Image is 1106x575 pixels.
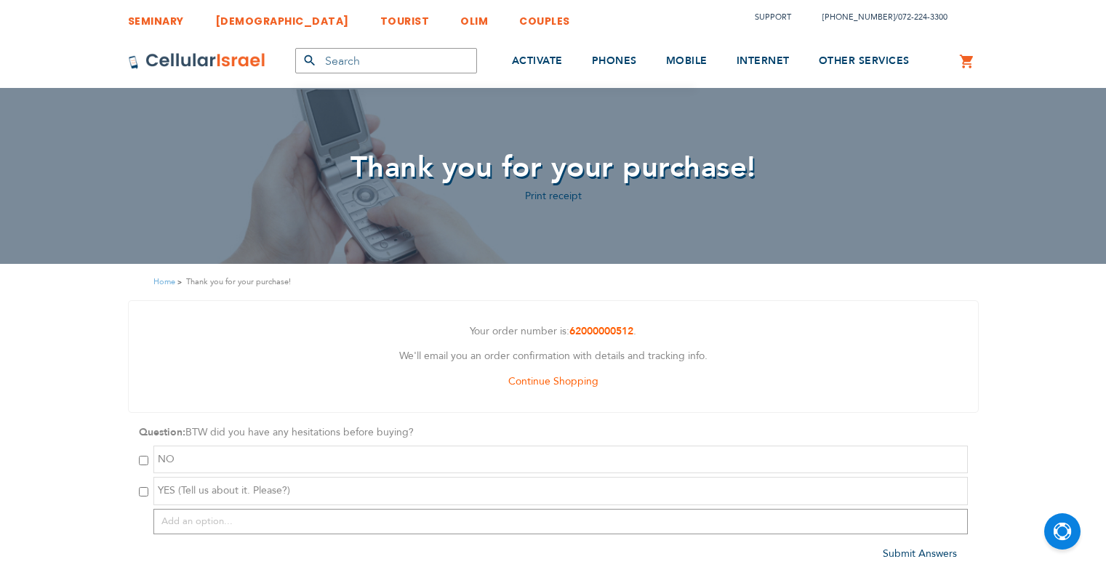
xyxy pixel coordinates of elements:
a: 62000000512 [569,324,633,338]
a: 072-224-3300 [898,12,947,23]
span: PHONES [592,54,637,68]
a: [DEMOGRAPHIC_DATA] [215,4,349,31]
a: INTERNET [737,34,790,89]
a: Submit Answers [883,547,957,560]
a: Continue Shopping [508,374,598,388]
span: ACTIVATE [512,54,563,68]
input: Search [295,48,477,73]
a: TOURIST [380,4,430,31]
span: BTW did you have any hesitations before buying? [185,425,414,439]
span: NO [158,452,175,466]
strong: Thank you for your purchase! [186,275,291,289]
span: OTHER SERVICES [819,54,910,68]
a: MOBILE [666,34,708,89]
p: Your order number is: . [140,323,967,341]
img: Cellular Israel Logo [128,52,266,70]
a: Home [153,276,175,287]
a: Print receipt [525,189,582,203]
span: YES (Tell us about it. Please?) [158,483,290,497]
a: [PHONE_NUMBER] [822,12,895,23]
a: SEMINARY [128,4,184,31]
a: Support [755,12,791,23]
a: ACTIVATE [512,34,563,89]
strong: Question: [139,425,185,439]
a: COUPLES [519,4,570,31]
a: OLIM [460,4,488,31]
input: Add an option... [153,509,968,534]
a: PHONES [592,34,637,89]
span: INTERNET [737,54,790,68]
a: OTHER SERVICES [819,34,910,89]
p: We'll email you an order confirmation with details and tracking info. [140,347,967,366]
li: / [808,7,947,28]
span: Thank you for your purchase! [350,148,756,188]
span: MOBILE [666,54,708,68]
